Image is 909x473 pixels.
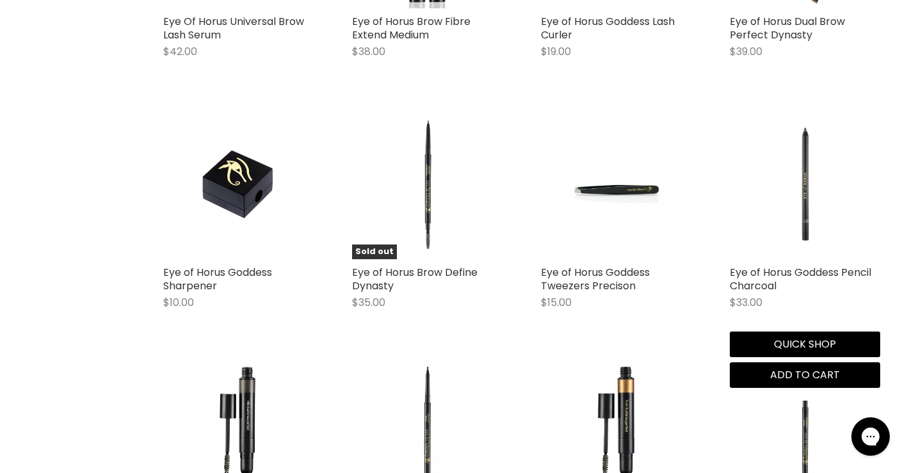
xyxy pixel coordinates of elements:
span: $15.00 [541,295,572,310]
a: Eye of Horus Goddess Sharpener [163,265,272,293]
span: $10.00 [163,295,194,310]
span: Add to cart [770,367,840,382]
a: Eye of Horus Dual Brow Perfect Dynasty [730,14,845,42]
span: Sold out [352,245,397,259]
button: Add to cart [730,362,880,388]
iframe: Gorgias live chat messenger [845,413,896,460]
img: Eye of Horus Goddess Pencil Charcoal [730,109,880,259]
a: Eye of Horus Goddess Pencil Charcoal [730,265,871,293]
a: Eye of Horus Brow Fibre Extend Medium [352,14,471,42]
a: Eye of Horus Goddess Tweezers Precison [541,265,650,293]
img: Eye of Horus Goddess Tweezers Precison [566,109,666,259]
span: $38.00 [352,44,385,59]
span: $33.00 [730,295,762,310]
img: Eye of Horus Goddess Sharpener [188,109,289,259]
button: Quick shop [730,332,880,357]
a: Eye of Horus Brow Define DynastySold out [352,109,503,259]
a: Eye Of Horus Universal Brow Lash Serum [163,14,304,42]
span: $19.00 [541,44,571,59]
span: $35.00 [352,295,385,310]
a: Eye of Horus Brow Define Dynasty [352,265,478,293]
span: $39.00 [730,44,762,59]
a: Eye of Horus Goddess Lash Curler [541,14,675,42]
span: $42.00 [163,44,197,59]
a: Eye of Horus Goddess Sharpener [163,109,314,259]
img: Eye of Horus Brow Define Dynasty [377,109,478,259]
a: Eye of Horus Goddess Tweezers Precison [541,109,691,259]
